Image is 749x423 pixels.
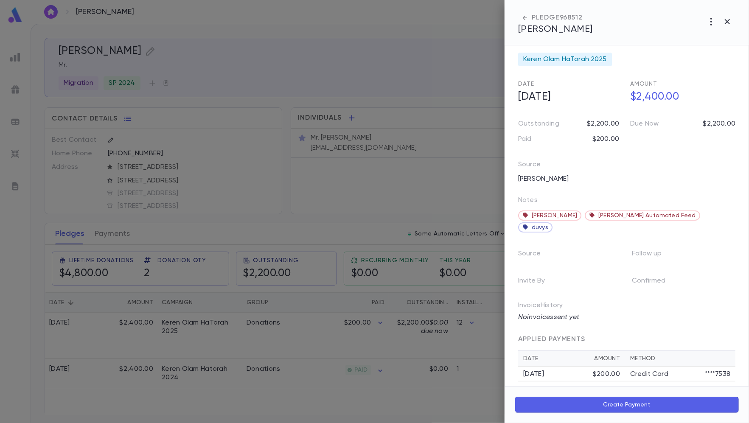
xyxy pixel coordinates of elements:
p: $2,200.00 [703,120,735,128]
div: PLEDGE 968512 [518,14,593,22]
p: $2,200.00 [587,120,619,128]
span: APPLIED PAYMENTS [518,336,585,343]
p: Confirmed [632,274,679,291]
p: Outstanding [518,120,559,128]
span: [PERSON_NAME] [518,25,593,34]
p: Invoice History [518,301,735,313]
div: [PERSON_NAME] [513,172,622,186]
button: Create Payment [515,397,739,413]
p: Credit Card [630,370,668,378]
h5: $2,400.00 [625,88,735,106]
p: Follow up [632,247,675,264]
div: Amount [594,355,620,362]
div: Keren Olam HaTorah 2025 [518,53,612,66]
span: [PERSON_NAME] Automated Feed [598,212,696,219]
p: Paid [518,135,532,143]
div: $200.00 [593,370,620,378]
span: duvys [532,224,548,231]
span: Date [518,81,534,87]
p: Invite By [518,274,558,291]
p: $200.00 [592,135,619,143]
span: [PERSON_NAME] [532,212,577,219]
h5: [DATE] [513,88,623,106]
span: Amount [630,81,657,87]
p: No invoices sent yet [518,313,735,322]
th: Method [625,351,735,367]
p: Due Now [630,120,659,128]
div: Date [523,355,594,362]
p: Notes [518,196,538,208]
span: Keren Olam HaTorah 2025 [523,55,607,64]
div: [DATE] [523,370,593,378]
p: Source [518,247,554,264]
p: Source [518,160,541,172]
